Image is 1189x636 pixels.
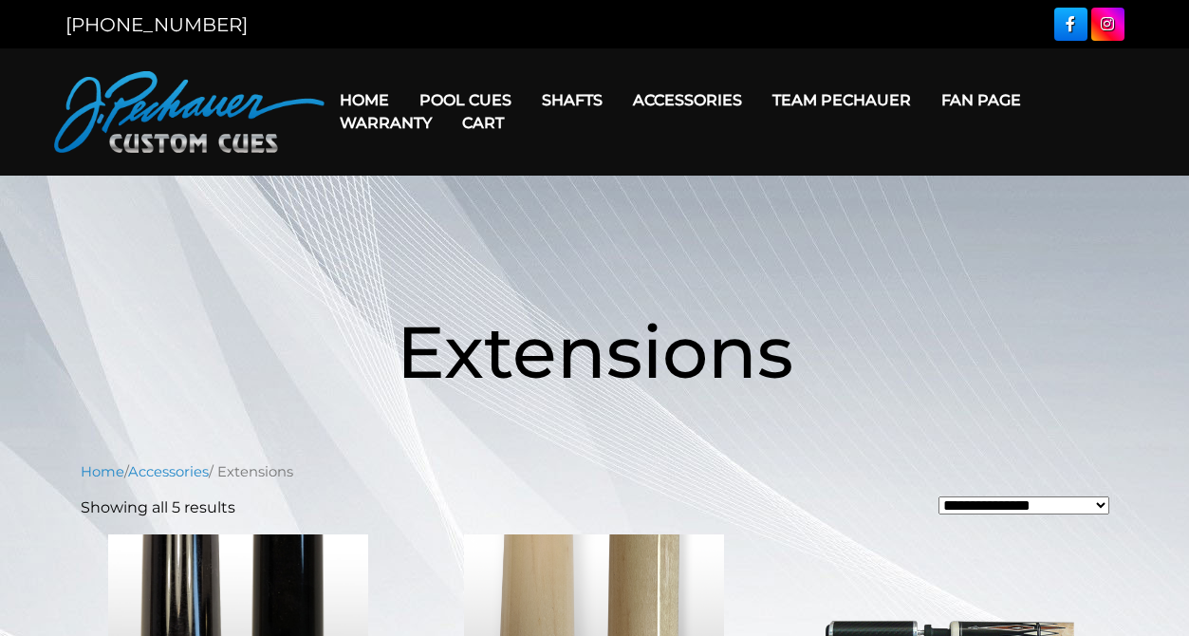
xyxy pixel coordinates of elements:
[926,76,1036,124] a: Fan Page
[938,496,1109,514] select: Shop order
[81,496,235,519] p: Showing all 5 results
[325,76,404,124] a: Home
[618,76,757,124] a: Accessories
[447,99,519,147] a: Cart
[757,76,926,124] a: Team Pechauer
[527,76,618,124] a: Shafts
[397,308,793,396] span: Extensions
[81,463,124,480] a: Home
[81,461,1109,482] nav: Breadcrumb
[128,463,209,480] a: Accessories
[54,71,325,153] img: Pechauer Custom Cues
[65,13,248,36] a: [PHONE_NUMBER]
[325,99,447,147] a: Warranty
[404,76,527,124] a: Pool Cues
